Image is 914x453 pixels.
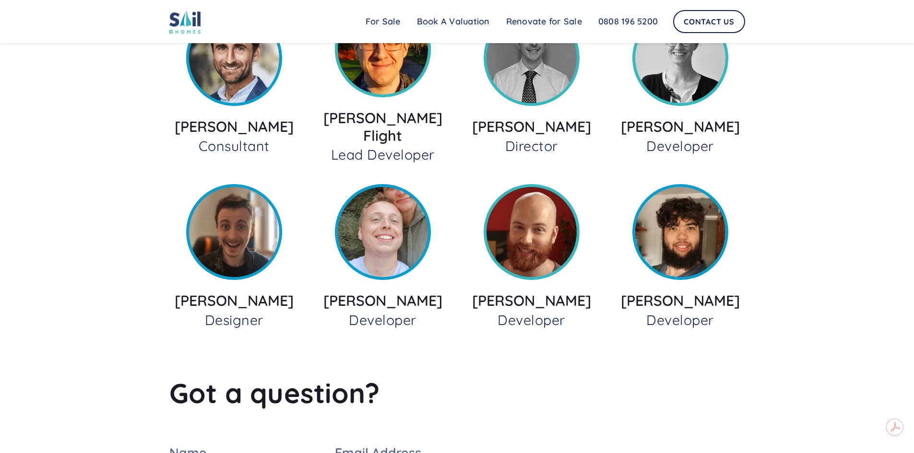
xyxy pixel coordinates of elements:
[169,10,201,34] img: sail home logo colored
[318,144,448,165] p: Lead Developer
[175,118,294,136] h4: [PERSON_NAME]
[169,376,745,410] h2: Got a question?
[357,12,409,31] a: For Sale
[323,292,442,310] h4: [PERSON_NAME]
[498,12,590,31] a: Renovate for Sale
[175,310,294,330] p: Designer
[621,118,740,136] h4: [PERSON_NAME]
[590,12,666,31] a: 0808 196 5200
[175,292,294,310] h4: [PERSON_NAME]
[673,10,745,33] a: Contact Us
[472,118,591,136] h4: [PERSON_NAME]
[621,292,740,310] h4: [PERSON_NAME]
[318,109,448,144] h4: [PERSON_NAME] Flight
[472,136,591,156] p: Director
[621,310,740,330] p: Developer
[621,136,740,156] p: Developer
[323,310,442,330] p: Developer
[472,292,591,310] h4: [PERSON_NAME]
[472,310,591,330] p: Developer
[409,12,498,31] a: Book A Valuation
[175,136,294,156] p: Consultant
